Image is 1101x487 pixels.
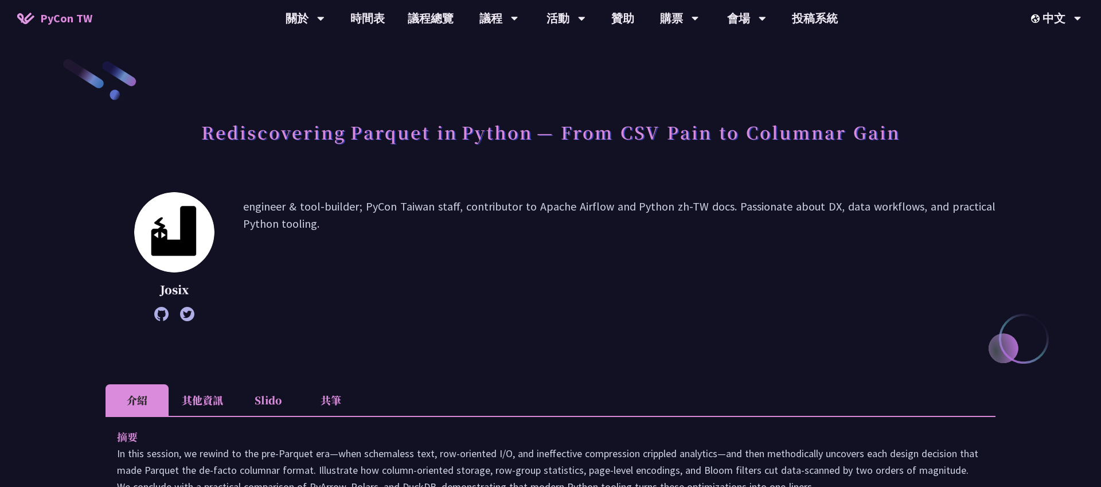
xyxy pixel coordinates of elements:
li: 其他資訊 [169,384,236,416]
p: Josix [134,281,214,298]
p: 摘要 [117,428,961,445]
img: Home icon of PyCon TW 2025 [17,13,34,24]
li: 介紹 [106,384,169,416]
li: 共筆 [299,384,362,416]
h1: Rediscovering Parquet in Python — From CSV Pain to Columnar Gain [201,115,900,149]
p: engineer & tool-builder; PyCon Taiwan staff, contributor to Apache Airflow and Python zh-TW docs.... [243,198,995,315]
img: Josix [134,192,214,272]
span: PyCon TW [40,10,92,27]
a: PyCon TW [6,4,104,33]
img: Locale Icon [1031,14,1043,23]
li: Slido [236,384,299,416]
